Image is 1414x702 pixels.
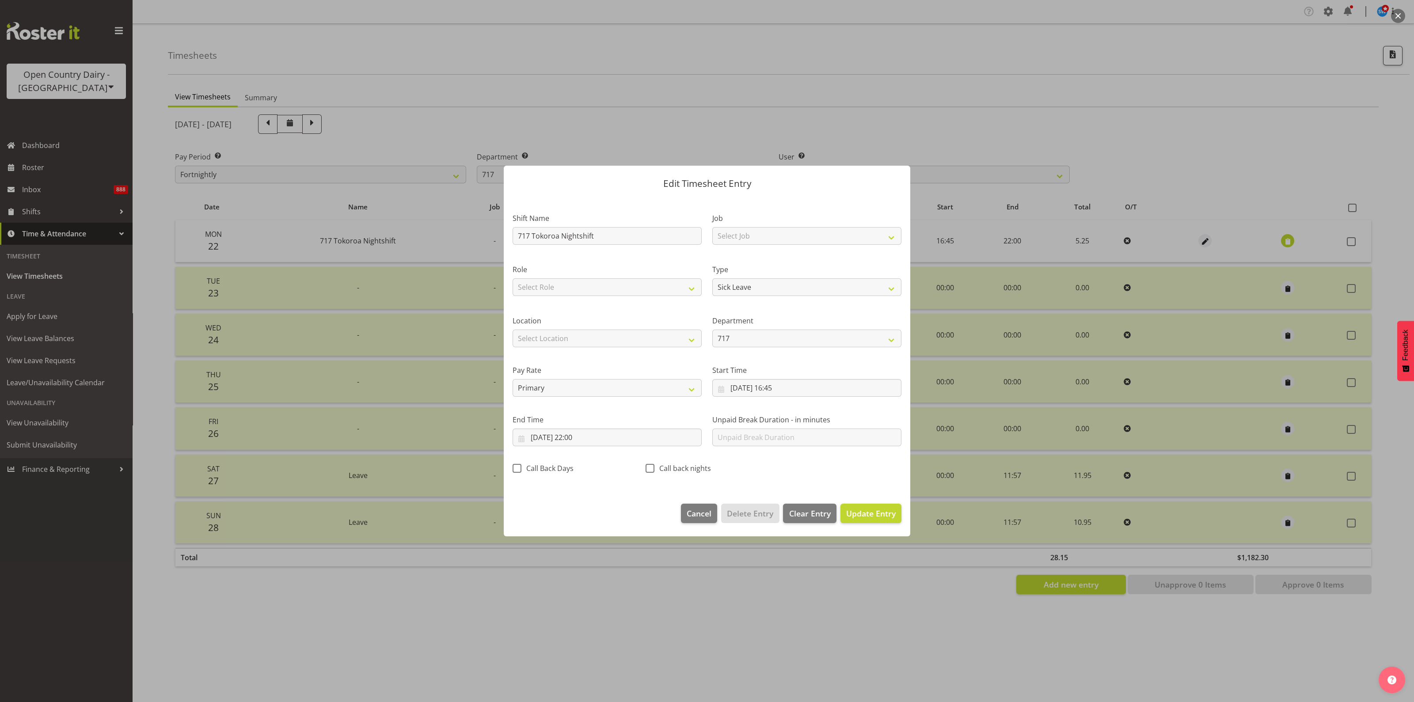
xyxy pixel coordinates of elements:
[1402,330,1410,360] span: Feedback
[712,213,901,224] label: Job
[1387,675,1396,684] img: help-xxl-2.png
[687,508,711,519] span: Cancel
[789,508,831,519] span: Clear Entry
[1397,321,1414,381] button: Feedback - Show survey
[840,504,901,523] button: Update Entry
[513,264,702,275] label: Role
[654,464,711,473] span: Call back nights
[721,504,779,523] button: Delete Entry
[846,508,896,519] span: Update Entry
[681,504,717,523] button: Cancel
[513,179,901,188] p: Edit Timesheet Entry
[727,508,773,519] span: Delete Entry
[712,414,901,425] label: Unpaid Break Duration - in minutes
[513,365,702,376] label: Pay Rate
[513,227,702,245] input: Shift Name
[712,379,901,397] input: Click to select...
[712,429,901,446] input: Unpaid Break Duration
[521,464,574,473] span: Call Back Days
[513,414,702,425] label: End Time
[712,315,901,326] label: Department
[712,365,901,376] label: Start Time
[783,504,836,523] button: Clear Entry
[712,264,901,275] label: Type
[513,315,702,326] label: Location
[513,429,702,446] input: Click to select...
[513,213,702,224] label: Shift Name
